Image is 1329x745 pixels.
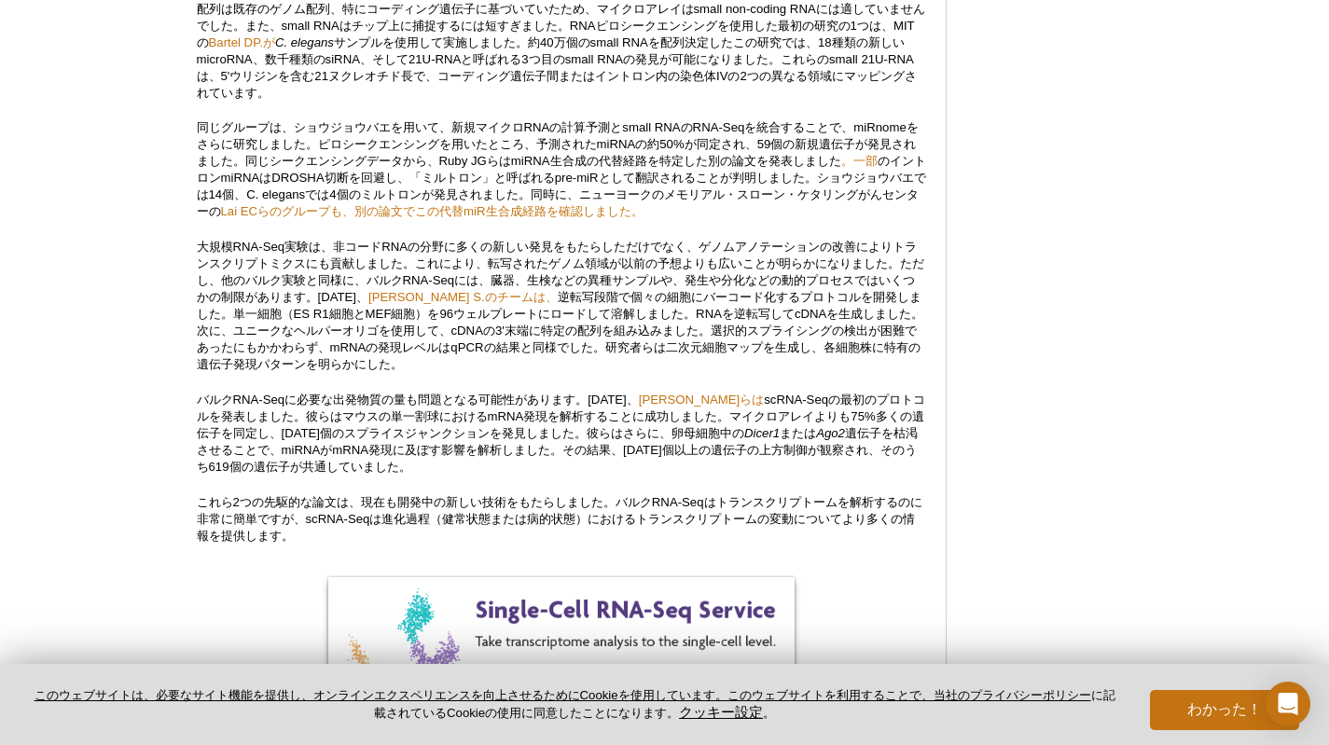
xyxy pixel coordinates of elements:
a: このウェブサイトは、必要なサイト機能を提供し、オンラインエクスペリエンスを向上させるためにCookieを使用しています。このウェブサイトを利用することで、当社のプライバシーポリシー [35,688,1091,702]
div: インターコムメッセンジャーを開く [1266,682,1310,726]
font: scRNA-Seqの最初のプロトコルを発表しました。彼らはマウスの単一割球におけるmRNA発現を解析することに成功しました。マイクロアレイよりも75%多くの遺伝子を同定し、[DATE]個のスプラ... [197,393,926,440]
font: クッキー設定 [679,704,763,720]
font: 同じグループは、ショウジョウバエを用いて、新規マイクロRNAの計算予測とsmall RNAのRNA-Seqを統合することで、miRnomeをさらに研究しました。ピロシークエンシングを用いたところ... [197,120,919,168]
a: [PERSON_NAME] S.のチームは、 [368,290,558,304]
font: バルクRNA-Seqに必要な出発物質の量も問題となる可能性があります。[DATE]、 [197,393,639,407]
a: 。 [841,154,853,168]
font: 、MITの [197,19,915,49]
font: Dicer1 [744,426,780,440]
font: これら2つの先駆的な論文は、現在も開発中の新しい技術をもたらしました。バルクRNA-Seqはトランスクリプトームを解析するのに非常に簡単ですが、scRNA-Seqは進化過程（健常状態または病的状... [197,495,922,543]
a: [PERSON_NAME]らは [639,393,764,407]
font: のイントロンmiRNAはDROSHA切断を回避し、「ミルトロン」と呼ばれるpre-miRとして翻訳されることが判明しました。ショウジョウバエでは14個、C. elegansでは4個のミルトロンが... [197,154,926,201]
font: 。 [667,706,679,720]
font: 逆転写段階で個々の細胞にバーコード化するプロトコルを開発しました。単一細胞（ES R1細胞とMEF細胞）を96ウェルプレートにロードして溶解しました。RNAを逆転写してcDNAを生成しました。次... [197,290,924,371]
a: Bartel DP.が [209,35,275,49]
font: または [780,426,816,440]
font: Ago2 [816,426,845,440]
font: 遺伝子を枯渇させることで、miRNAがmRNA発現に及ぼす影響を解析しました。その結果、[DATE]個以上の遺伝子の上方制御が観察され、そのうち619個の遺伝子が共通していました。 [197,426,918,474]
font: た [829,154,841,168]
img: シングルセルRNA-Seqサービス [328,577,795,716]
font: サンプルを使用して実施しました。約40万個のsmall RNAを配列決定したこの研究では、18種類の新しいmicroRNA、数千種類のsiRNA、そして21U-RNAと呼ばれる3つ目のsmall... [197,35,917,100]
a: Lai ECらのグループも、別の論文でこの代替miR生合成経路を確認しました。 [221,204,644,218]
a: 一部 [853,154,878,168]
font: 。 [763,706,775,720]
button: わかった！ [1150,690,1299,730]
font: わかった！ [1187,701,1262,717]
font: 大規模RNA-Seq実験は、非コードRNAの分野に多くの新しい発見をもたらしただけでなく、ゲノムアノテーションの改善によりトランスクリプトミクスにも貢献しました。これにより、転写されたゲノム領域... [197,240,924,304]
button: クッキー設定 [679,704,763,722]
font: C. elegans [275,35,334,49]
